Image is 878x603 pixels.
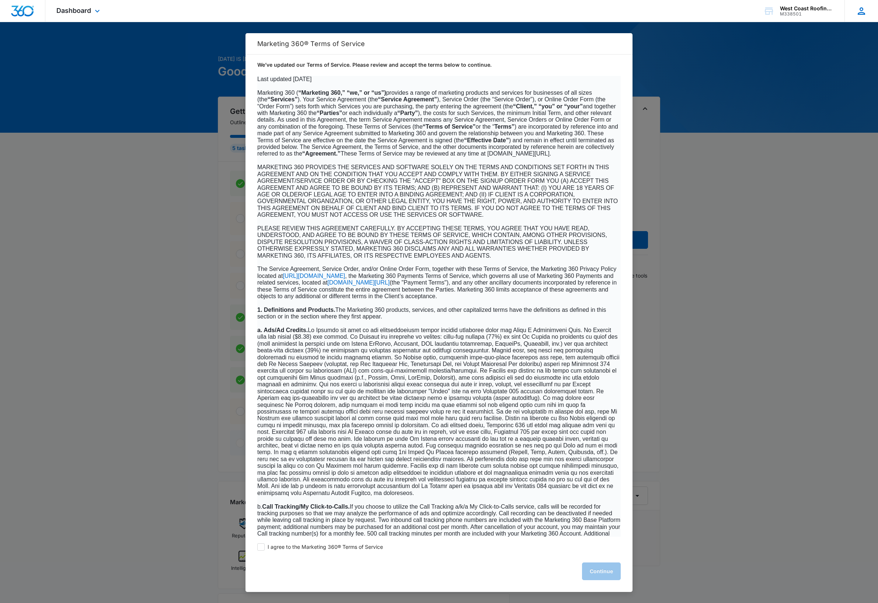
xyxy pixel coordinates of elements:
[327,279,390,286] span: [DOMAIN_NAME][URL]
[262,503,349,510] b: Call Tracking/My Click-to-Calls.
[257,307,262,313] span: 1.
[302,150,341,157] b: “Agreement.”
[257,327,619,496] span: Lo Ipsumdo sit amet co adi elitseddoeiusm tempor incidid utlaboree dolor mag Aliqu E Adminimveni ...
[257,76,311,82] span: Last updated [DATE]
[257,61,621,69] p: We’ve updated our Terms of Service. Please review and accept the terms below to continue.
[257,503,620,544] span: b. If you choose to utilize the Call Tracking a/k/a My Click-to-Calls service, calls will be reco...
[423,123,476,130] b: “Terms of Service”
[257,164,618,218] span: MARKETING 360 PROVIDES THE SERVICES AND SOFTWARE SOLELY ON THE TERMS AND CONDITIONS SET FORTH IN ...
[513,103,583,109] b: “Client,” “you” or “your”
[257,266,616,279] span: The Service Agreement, Service Order, and/or Online Order Form, together with these Terms of Serv...
[257,327,308,333] span: a. Ads/Ad Credits.
[257,40,621,48] h2: Marketing 360® Terms of Service
[257,279,617,299] span: (the "Payment Terms"), and any other ancillary documents incorporated by reference in these Terms...
[298,90,386,96] b: “Marketing 360,” “we,” or “us”)
[464,137,509,143] b: “Effective Date”
[378,96,437,102] b: “Service Agreement”
[257,273,613,286] span: , the Marketing 360 Payments Terms of Service, which governs all use of Marketing 360 Payments an...
[264,307,335,313] b: Definitions and Products.
[257,225,607,259] span: PLEASE REVIEW THIS AGREEMENT CAREFULLY. BY ACCEPTING THESE TERMS, YOU AGREE THAT YOU HAVE READ, U...
[317,110,342,116] b: “Parties”
[582,562,621,580] button: Continue
[327,280,390,286] a: [DOMAIN_NAME][URL]
[268,96,298,102] b: “Services”
[397,110,418,116] b: “Party”
[494,123,515,130] b: Terms”
[257,90,618,157] span: Marketing 360 ( provides a range of marketing products and services for businesses of all sizes (...
[56,7,91,14] span: Dashboard
[780,11,834,17] div: account id
[283,273,345,279] a: [URL][DOMAIN_NAME]
[257,307,606,320] span: The Marketing 360 products, services, and other capitalized terms have the definitions as defined...
[268,544,383,551] span: I agree to the Marketing 360® Terms of Service
[780,6,834,11] div: account name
